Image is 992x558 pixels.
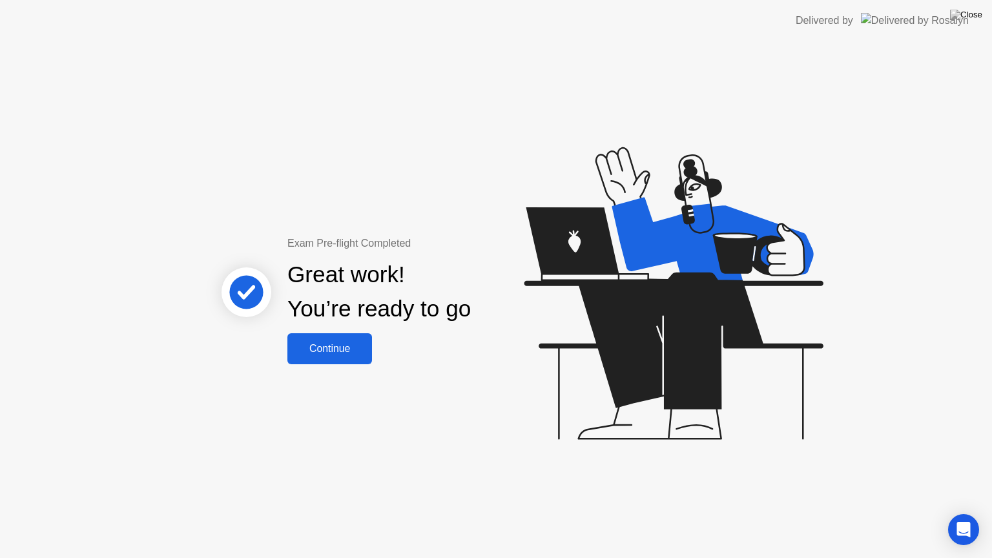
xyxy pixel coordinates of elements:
[796,13,853,28] div: Delivered by
[287,236,554,251] div: Exam Pre-flight Completed
[948,514,979,545] div: Open Intercom Messenger
[287,333,372,364] button: Continue
[861,13,969,28] img: Delivered by Rosalyn
[950,10,982,20] img: Close
[287,258,471,326] div: Great work! You’re ready to go
[291,343,368,355] div: Continue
